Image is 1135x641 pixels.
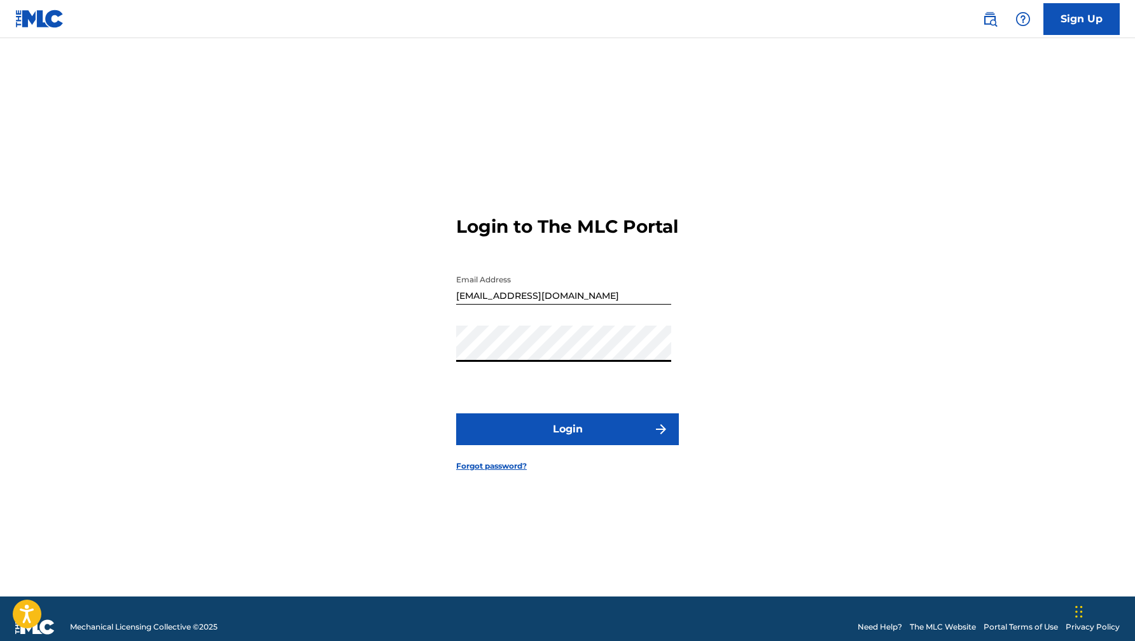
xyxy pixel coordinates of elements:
img: search [982,11,998,27]
button: Login [456,413,679,445]
div: Help [1010,6,1036,32]
a: The MLC Website [910,621,976,633]
h3: Login to The MLC Portal [456,216,678,238]
iframe: Chat Widget [1071,580,1135,641]
a: Public Search [977,6,1003,32]
a: Need Help? [858,621,902,633]
a: Sign Up [1043,3,1120,35]
a: Portal Terms of Use [984,621,1058,633]
span: Mechanical Licensing Collective © 2025 [70,621,218,633]
img: logo [15,619,55,635]
img: help [1015,11,1031,27]
img: f7272a7cc735f4ea7f67.svg [653,422,669,437]
a: Forgot password? [456,460,527,472]
img: MLC Logo [15,10,64,28]
div: Drag [1075,593,1083,631]
a: Privacy Policy [1066,621,1120,633]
